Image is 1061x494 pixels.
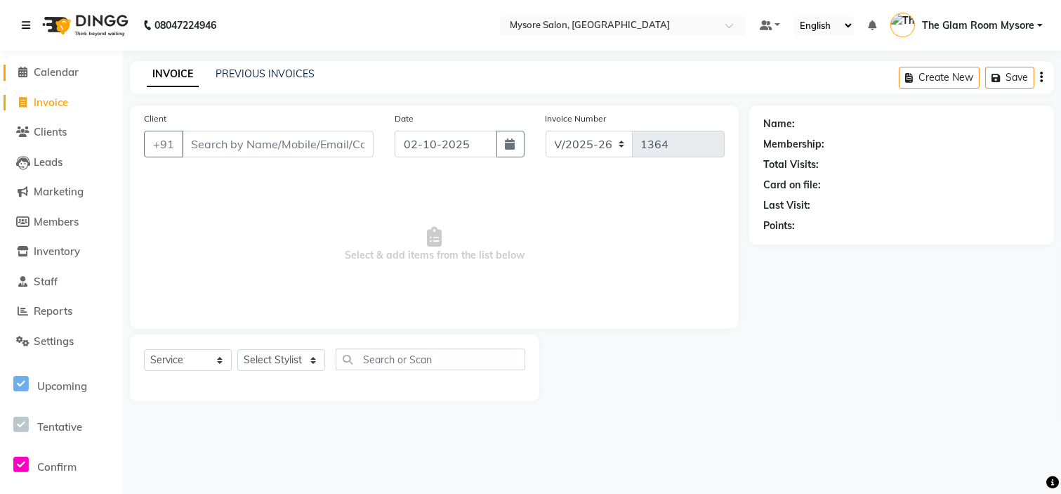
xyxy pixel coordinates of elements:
span: Staff [34,275,58,288]
a: Clients [4,124,119,141]
a: Reports [4,304,119,320]
button: Save [985,67,1034,89]
a: Staff [4,274,119,290]
div: Total Visits: [763,157,819,172]
a: PREVIOUS INVOICES [216,67,315,80]
label: Invoice Number [546,112,607,125]
span: The Glam Room Mysore [922,18,1034,33]
img: The Glam Room Mysore [890,13,915,37]
a: INVOICE [147,62,199,87]
a: Leads [4,155,119,171]
a: Invoice [4,95,119,111]
div: Membership: [763,137,824,152]
label: Date [395,112,414,125]
span: Select & add items from the list below [144,174,725,315]
span: Settings [34,334,74,348]
a: Calendar [4,65,119,81]
div: Card on file: [763,178,821,193]
span: Invoice [34,96,68,109]
a: Marketing [4,184,119,200]
div: Last Visit: [763,198,810,213]
div: Name: [763,117,795,131]
input: Search or Scan [336,349,525,370]
span: Tentative [37,420,82,434]
img: logo [36,6,132,45]
span: Reports [34,304,72,318]
button: Create New [899,67,980,89]
span: Members [34,215,79,228]
span: Inventory [34,245,80,258]
label: Client [144,112,166,125]
span: Marketing [34,185,84,198]
input: Search by Name/Mobile/Email/Code [182,131,374,157]
span: Calendar [34,65,79,79]
span: Upcoming [37,379,87,393]
span: Clients [34,125,67,138]
a: Members [4,214,119,230]
div: Points: [763,219,795,233]
b: 08047224946 [154,6,216,45]
span: Confirm [37,460,77,474]
a: Inventory [4,244,119,260]
span: Leads [34,155,62,169]
a: Settings [4,334,119,350]
button: +91 [144,131,183,157]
